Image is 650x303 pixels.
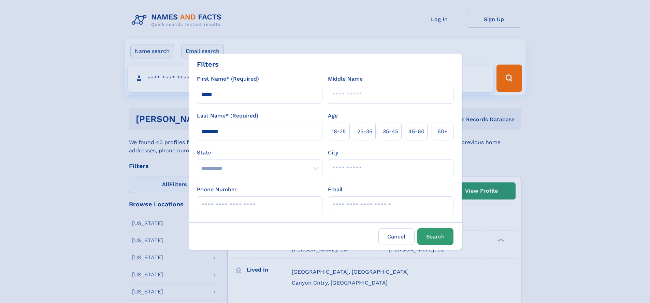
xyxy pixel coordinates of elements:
[197,112,258,120] label: Last Name* (Required)
[328,185,343,194] label: Email
[383,127,398,136] span: 35‑45
[197,75,259,83] label: First Name* (Required)
[437,127,448,136] span: 60+
[378,228,415,245] label: Cancel
[332,127,346,136] span: 18‑25
[357,127,372,136] span: 25‑35
[328,75,363,83] label: Middle Name
[197,149,322,157] label: State
[408,127,424,136] span: 45‑60
[197,59,219,69] div: Filters
[328,149,338,157] label: City
[197,185,237,194] label: Phone Number
[328,112,338,120] label: Age
[417,228,453,245] button: Search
